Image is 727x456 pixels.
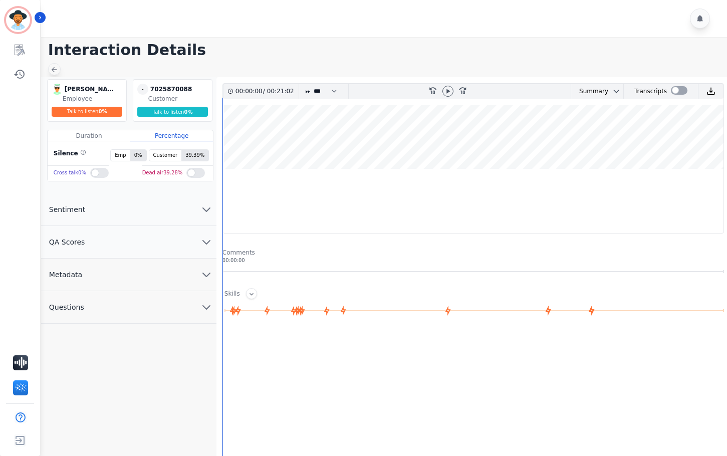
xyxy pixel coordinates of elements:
span: Customer [149,150,182,161]
img: Bordered avatar [6,8,30,32]
button: Questions chevron down [41,291,216,324]
svg: chevron down [200,301,212,313]
span: Questions [41,302,92,312]
button: Metadata chevron down [41,259,216,291]
div: Employee [63,95,124,103]
button: chevron down [608,87,620,95]
svg: chevron down [200,269,212,281]
div: / [235,84,297,99]
div: Talk to listen [137,107,208,117]
span: 0 % [130,150,146,161]
div: Duration [48,130,130,141]
div: Transcripts [634,84,667,99]
span: Sentiment [41,204,93,214]
button: QA Scores chevron down [41,226,216,259]
div: 00:00:00 [222,257,724,264]
span: 0 % [98,109,107,114]
div: Summary [571,84,608,99]
span: 0 % [184,109,192,115]
span: QA Scores [41,237,93,247]
h1: Interaction Details [48,41,727,59]
div: [PERSON_NAME] [65,84,115,95]
div: Dead air 39.28 % [142,166,183,180]
div: Comments [222,249,724,257]
span: 39.39 % [181,150,208,161]
span: - [137,84,148,95]
div: 00:00:00 [235,84,263,99]
div: Cross talk 0 % [54,166,86,180]
svg: chevron down [612,87,620,95]
div: Silence [52,149,86,161]
div: 00:21:02 [265,84,293,99]
div: Skills [224,290,240,299]
img: download audio [706,87,715,96]
div: Percentage [130,130,213,141]
div: Talk to listen [52,107,123,117]
svg: chevron down [200,203,212,215]
span: Metadata [41,270,90,280]
button: Sentiment chevron down [41,193,216,226]
div: 7025870088 [150,84,200,95]
svg: chevron down [200,236,212,248]
div: Customer [148,95,210,103]
span: Emp [111,150,130,161]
